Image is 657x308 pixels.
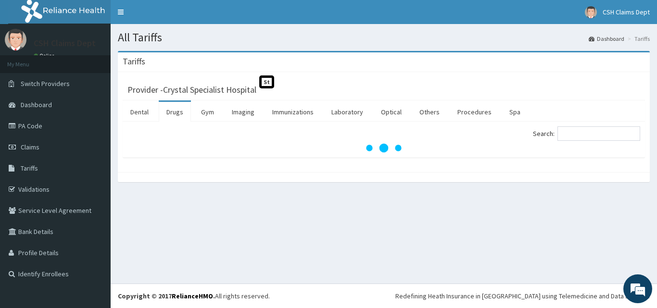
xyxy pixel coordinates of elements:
h3: Tariffs [123,57,145,66]
footer: All rights reserved. [111,283,657,308]
h3: Provider - Crystal Specialist Hospital [127,86,256,94]
span: Claims [21,143,39,151]
a: Procedures [450,102,499,122]
a: Others [412,102,447,122]
svg: audio-loading [365,129,403,167]
a: Online [34,52,57,59]
a: Gym [193,102,222,122]
span: CSH Claims Dept [603,8,650,16]
a: RelianceHMO [172,292,213,300]
p: CSH Claims Dept [34,39,96,48]
span: Dashboard [21,100,52,109]
label: Search: [533,126,640,141]
a: Dashboard [589,35,624,43]
div: Redefining Heath Insurance in [GEOGRAPHIC_DATA] using Telemedicine and Data Science! [395,291,650,301]
input: Search: [557,126,640,141]
h1: All Tariffs [118,31,650,44]
img: User Image [5,29,26,50]
a: Optical [373,102,409,122]
a: Laboratory [324,102,371,122]
strong: Copyright © 2017 . [118,292,215,300]
li: Tariffs [625,35,650,43]
span: Tariffs [21,164,38,172]
img: User Image [585,6,597,18]
a: Dental [123,102,156,122]
a: Spa [502,102,528,122]
a: Imaging [224,102,262,122]
span: Switch Providers [21,79,70,88]
a: Immunizations [265,102,321,122]
span: St [259,75,274,88]
a: Drugs [159,102,191,122]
